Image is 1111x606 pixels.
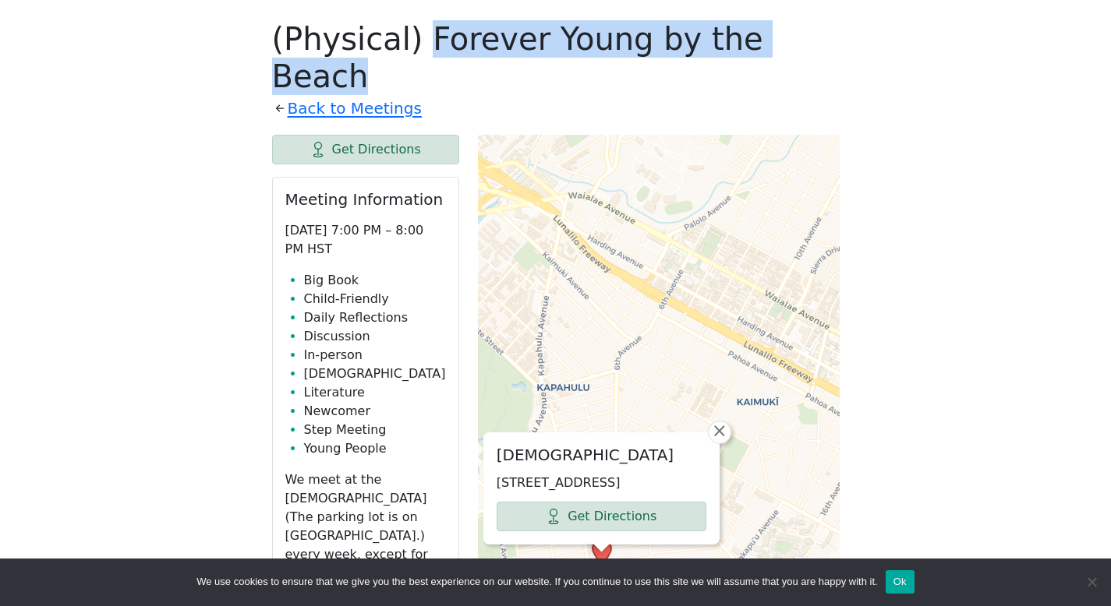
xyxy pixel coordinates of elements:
li: Discussion [304,327,446,346]
li: Child-Friendly [304,290,446,308]
a: Get Directions [497,502,706,531]
a: Back to Meetings [288,95,422,122]
li: Literature [304,383,446,402]
li: Daily Reflections [304,308,446,327]
p: [STREET_ADDRESS] [497,474,706,492]
span: No [1084,574,1099,590]
span: We use cookies to ensure that we give you the best experience on our website. If you continue to ... [196,574,877,590]
li: In-person [304,346,446,365]
p: [DATE] 7:00 PM – 8:00 PM HST [285,221,446,259]
li: Newcomer [304,402,446,421]
li: Big Book [304,271,446,290]
li: Step Meeting [304,421,446,439]
span: × [712,421,727,440]
a: Get Directions [272,135,459,164]
li: Young People [304,439,446,458]
a: Close popup [708,421,731,444]
button: Ok [886,570,915,594]
h1: (Physical) Forever Young by the Beach [272,20,840,95]
h2: [DEMOGRAPHIC_DATA] [497,446,706,464]
li: [DEMOGRAPHIC_DATA] [304,365,446,383]
h2: Meeting Information [285,190,446,209]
